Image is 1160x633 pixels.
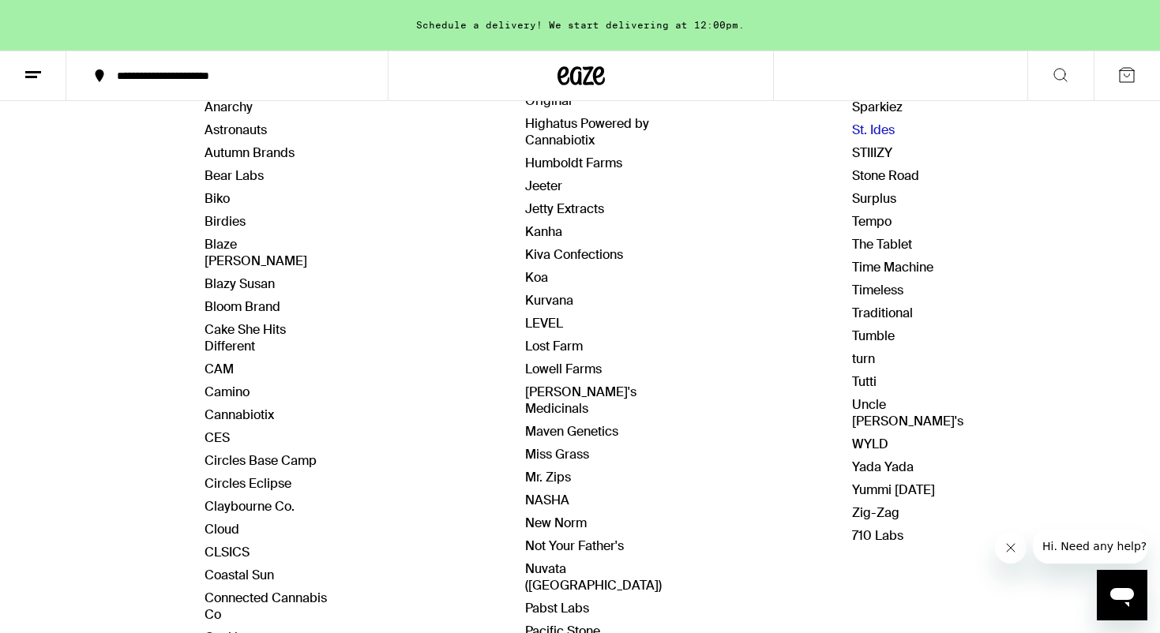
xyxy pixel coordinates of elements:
a: Timeless [852,282,903,298]
a: Anarchy [205,99,253,115]
a: Claybourne Co. [205,498,295,515]
a: Autumn Brands [205,144,295,161]
a: LEVEL [525,315,563,331]
a: Sparkiez [852,99,903,115]
a: Mr. Zips [525,469,571,485]
a: Birdies [205,213,246,230]
a: 710 Labs [852,527,903,544]
a: Biko [205,190,230,207]
a: Kanha [525,223,562,240]
a: Jeeter [525,178,562,194]
iframe: Close message [995,532,1027,564]
a: Camino [205,384,250,400]
iframe: Button to launch messaging window [1097,570,1147,620]
a: Yummi [DATE] [852,481,935,498]
a: Time Machine [852,259,933,275]
a: Jetty Extracts [525,200,604,217]
a: Zig-Zag [852,504,899,521]
a: Blaze [PERSON_NAME] [205,236,307,269]
a: Tutti [852,373,877,390]
a: Kiva Confections [525,246,623,263]
a: Bear Labs [205,167,264,184]
a: Surplus [852,190,896,207]
a: Tempo [852,213,892,230]
iframe: Message from company [1033,529,1147,564]
a: Nuvata ([GEOGRAPHIC_DATA]) [525,560,662,594]
a: CAM [205,361,234,377]
a: Miss Grass [525,446,589,463]
a: Bloom Brand [205,298,280,315]
a: Connected Cannabis Co [205,590,327,623]
a: Coastal Sun [205,567,274,583]
a: Circles Eclipse [205,475,291,492]
a: CLSICS [205,544,250,560]
a: Stone Road [852,167,919,184]
a: Lowell Farms [525,361,602,377]
a: turn [852,350,875,367]
a: Lost Farm [525,338,583,354]
a: Kurvana [525,292,573,309]
a: Circles Base Camp [205,452,317,469]
a: Maven Genetics [525,423,618,440]
a: Blazy Susan [205,275,275,292]
a: Astronauts [205,122,267,138]
a: WYLD [852,436,888,452]
a: Cannabiotix [205,406,274,423]
a: St. Ides [852,122,895,138]
a: Cloud [205,521,239,537]
a: CES [205,429,230,446]
a: [PERSON_NAME]'s Medicinals [525,384,636,417]
a: Cake She Hits Different [205,321,286,354]
a: Pabst Labs [525,600,589,616]
a: New Norm [525,515,587,531]
a: Uncle [PERSON_NAME]'s [852,396,963,429]
a: Traditional [852,305,913,321]
a: Tumble [852,328,895,344]
a: Koa [525,269,548,286]
a: NASHA [525,492,569,508]
a: Humboldt Farms [525,155,622,171]
a: The Tablet [852,236,912,253]
a: STIIIZY [852,144,892,161]
a: Highatus Powered by Cannabiotix [525,115,649,148]
a: Not Your Father's [525,537,624,554]
a: Yada Yada [852,459,914,475]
